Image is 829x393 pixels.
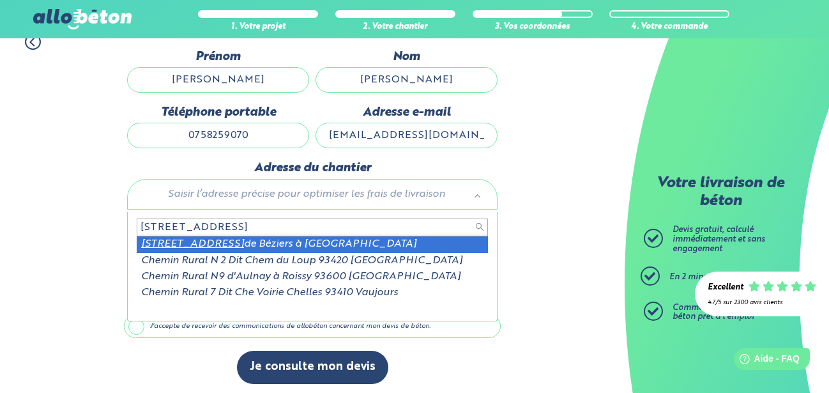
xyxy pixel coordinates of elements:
div: de Béziers à [GEOGRAPHIC_DATA] [137,236,488,252]
div: Chemin Rural N 2 Dit Chem du Loup 93420 [GEOGRAPHIC_DATA] [137,253,488,269]
span: [STREET_ADDRESS] [141,239,244,249]
div: Chemin Rural 7 Dit Che Voirie Chelles 93410 Vaujours [137,285,488,301]
div: Chemin Rural N9 d'Aulnay à Roissy 93600 [GEOGRAPHIC_DATA] [137,269,488,285]
iframe: Help widget launcher [715,343,815,379]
